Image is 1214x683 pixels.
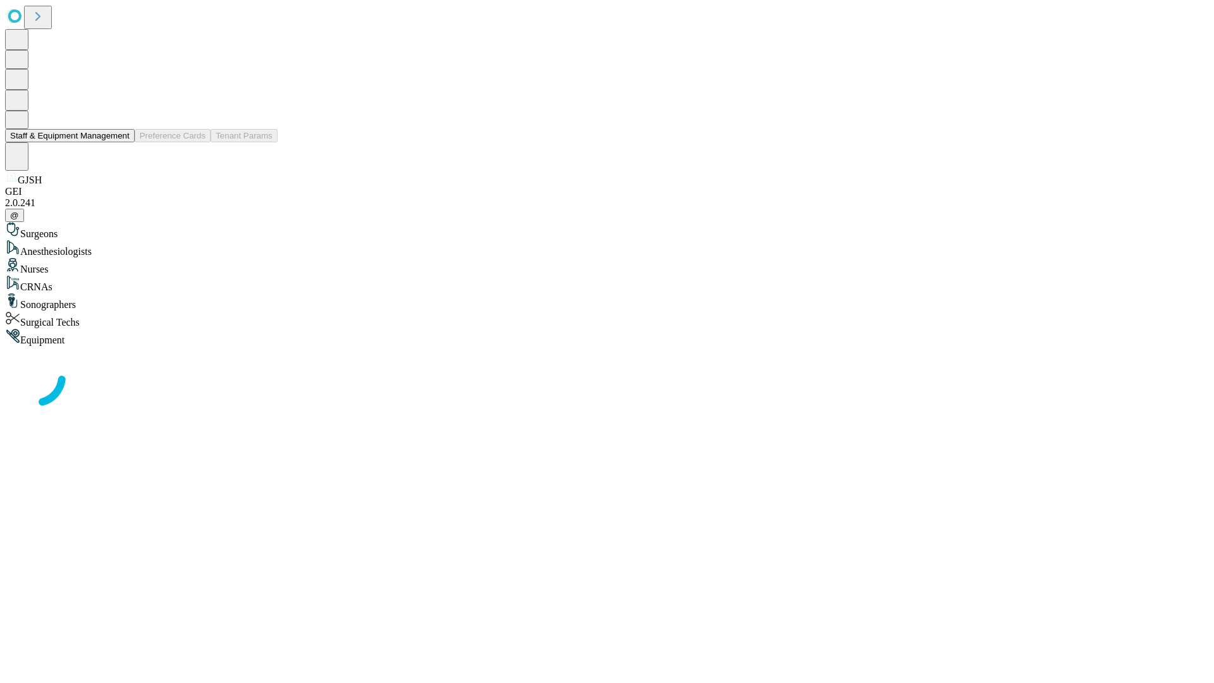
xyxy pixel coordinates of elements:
[5,257,1209,275] div: Nurses
[5,328,1209,346] div: Equipment
[5,311,1209,328] div: Surgical Techs
[18,175,42,185] span: GJSH
[5,186,1209,197] div: GEI
[135,129,211,142] button: Preference Cards
[5,197,1209,209] div: 2.0.241
[5,222,1209,240] div: Surgeons
[10,211,19,220] span: @
[211,129,278,142] button: Tenant Params
[5,129,135,142] button: Staff & Equipment Management
[5,240,1209,257] div: Anesthesiologists
[5,275,1209,293] div: CRNAs
[5,293,1209,311] div: Sonographers
[5,209,24,222] button: @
